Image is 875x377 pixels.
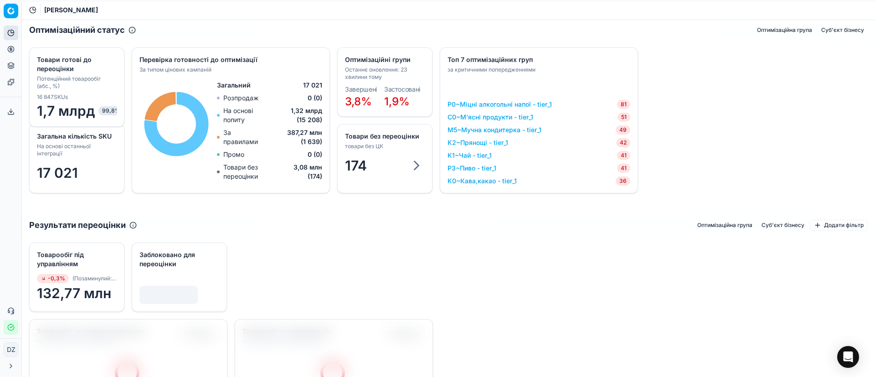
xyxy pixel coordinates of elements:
[345,95,372,108] span: 3,8%
[384,95,410,108] span: 1,9%
[345,86,377,93] dt: Завершені
[618,113,630,122] span: 51
[308,93,322,103] span: 0 (0)
[818,25,868,36] button: Суб'єкт бізнесу
[384,86,420,93] dt: Застосовані
[448,176,517,186] a: K0~Кава,какао - tier_1
[37,75,115,90] div: Потенційний товарообіг (абс., %)
[37,143,115,157] div: На основі останньої інтеграції
[37,55,115,73] div: Товари готові до переоцінки
[753,25,816,36] button: Оптимізаційна група
[283,163,322,181] span: 3,08 млн (174)
[303,81,322,90] span: 17 021
[448,66,628,73] div: за критичними попередженнями
[448,100,552,109] a: P0~Міцні алкогольні напої - tier_1
[448,113,533,122] a: C0~М'ясні продукти - tier_1
[29,24,125,36] h2: Оптимізаційний статус
[139,250,217,269] div: Заблоковано для переоцінки
[345,143,423,150] div: товари без ЦК
[37,93,68,101] span: 16 847 SKUs
[37,285,117,301] span: 132,77 млн
[4,342,18,357] button: DZ
[616,138,630,147] span: 42
[810,220,868,231] button: Додати фільтр
[448,138,508,147] a: K2~Прянощі - tier_1
[617,100,630,109] span: 81
[223,150,244,159] p: Промо
[139,55,320,64] div: Перевірка готовності до оптимізації
[44,5,98,15] span: [PERSON_NAME]
[266,128,323,146] span: 387,27 млн (1 639)
[448,164,496,173] a: P3~Пиво - tier_1
[37,103,117,119] span: 1,7 млрд
[617,164,630,173] span: 41
[98,106,124,115] span: 99,8%
[37,274,69,283] span: -0,3%
[139,66,320,73] div: За типом цінових кампаній
[270,106,322,124] span: 1,32 млрд (15 208)
[448,151,492,160] a: K1~Чай - tier_1
[694,220,756,231] button: Оптимізаційна група
[217,81,251,90] span: Загальний
[617,151,630,160] span: 41
[37,165,78,181] span: 17 021
[345,66,423,81] div: Останнє оновлення: 23 хвилини тому
[223,163,283,181] p: Товари без переоцінки
[223,93,258,103] p: Розпродаж
[616,176,630,186] span: 36
[758,220,808,231] button: Суб'єкт бізнесу
[37,250,115,269] div: Товарообіг під управлінням
[448,125,541,134] a: M5~Мучна кондитерка - tier_1
[72,275,117,282] span: ( Позаминулий : 133,16 млн )
[837,346,859,368] div: Open Intercom Messenger
[29,219,126,232] h2: Результати переоцінки
[223,128,266,146] p: За правилами
[616,125,630,134] span: 49
[308,150,322,159] span: 0 (0)
[345,55,423,64] div: Оптимізаційні групи
[345,132,423,141] div: Товари без переоцінки
[44,5,98,15] nav: breadcrumb
[448,55,628,64] div: Топ 7 оптимізаційних груп
[223,106,270,124] p: На основі попиту
[345,157,367,174] span: 174
[4,343,18,356] span: DZ
[37,132,115,141] div: Загальна кількість SKU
